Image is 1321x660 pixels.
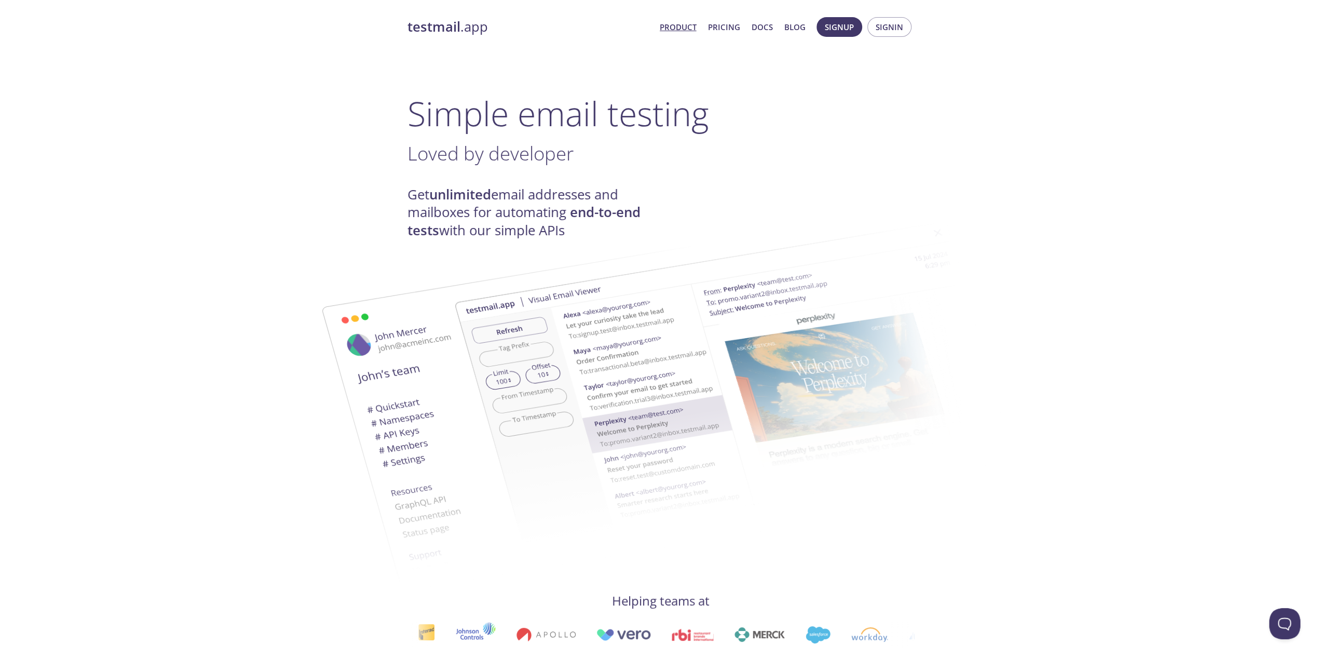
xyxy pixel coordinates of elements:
strong: unlimited [429,185,491,204]
img: johnsoncontrols [454,622,494,647]
a: Blog [784,20,806,34]
a: Docs [752,20,773,34]
img: testmail-email-viewer [283,240,843,592]
span: Loved by developer [407,140,574,166]
h4: Helping teams at [407,592,914,609]
img: merck [733,627,783,642]
span: Signup [825,20,854,34]
img: testmail-email-viewer [454,207,1015,558]
a: Pricing [708,20,740,34]
img: interac [416,624,433,646]
img: rbi [671,629,713,641]
span: Signin [876,20,903,34]
strong: testmail [407,18,460,36]
button: Signup [816,17,862,37]
a: Product [660,20,697,34]
img: workday [850,627,887,642]
strong: end-to-end tests [407,203,641,239]
img: salesforce [804,626,829,643]
iframe: Help Scout Beacon - Open [1269,608,1300,639]
img: vero [595,629,650,641]
h1: Simple email testing [407,93,914,133]
button: Signin [867,17,911,37]
a: testmail.app [407,18,651,36]
h4: Get email addresses and mailboxes for automating with our simple APIs [407,186,661,239]
img: apollo [515,627,574,642]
